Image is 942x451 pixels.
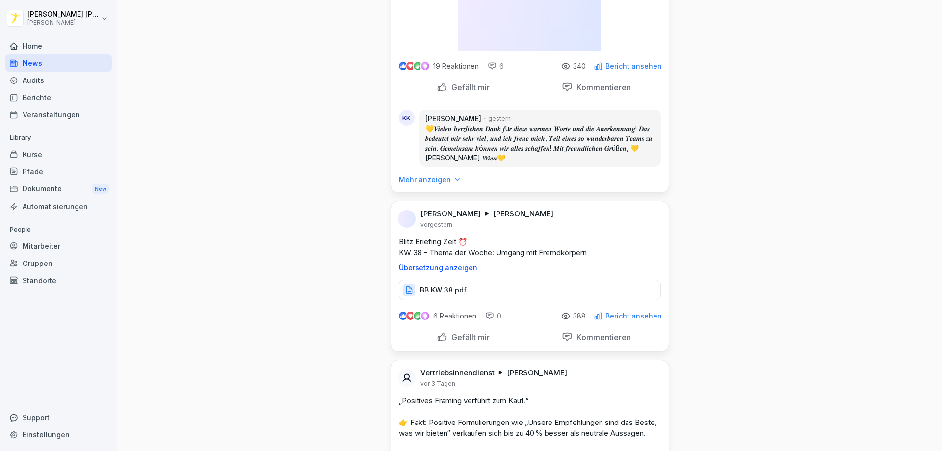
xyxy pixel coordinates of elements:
p: Library [5,130,112,146]
a: Audits [5,72,112,89]
a: DokumenteNew [5,180,112,198]
a: News [5,54,112,72]
p: 💛𝑽𝒊𝒆𝒍𝒆𝒏 𝒉𝒆𝒓𝒛𝒍𝒊𝒄𝒉𝒆𝒏 𝑫𝒂𝒏𝒌 𝒇ü𝒓 𝒅𝒊𝒆𝒔𝒆 𝒘𝒂𝒓𝒎𝒆𝒏 𝑾𝒐𝒓𝒕𝒆 𝒖𝒏𝒅 𝒅𝒊𝒆 𝑨𝒏𝒆𝒓𝒌𝒆𝒏𝒏𝒖𝒏𝒈! 𝑫𝒂𝒔 𝒃𝒆𝒅𝒆𝒖𝒕𝒆𝒕 𝒎𝒊𝒓 𝒔𝒆𝒉𝒓 𝒗𝒊𝒆𝒍, 𝒖... [425,124,655,163]
a: Gruppen [5,255,112,272]
img: inspiring [421,62,429,71]
a: Kurse [5,146,112,163]
div: 0 [485,311,501,321]
p: 340 [573,62,586,70]
p: gestern [488,114,511,123]
p: Bericht ansehen [605,62,662,70]
p: Kommentieren [573,332,631,342]
p: 388 [573,312,586,320]
a: Mitarbeiter [5,238,112,255]
p: [PERSON_NAME] [27,19,99,26]
a: Einstellungen [5,426,112,443]
div: New [92,184,109,195]
div: KK [399,110,415,126]
p: BB KW 38.pdf [420,285,467,295]
p: 19 Reaktionen [433,62,479,70]
p: Bericht ansehen [605,312,662,320]
a: BB KW 38.pdf [399,288,661,298]
a: Veranstaltungen [5,106,112,123]
p: Blitz Briefing Zeit ⏰ KW 38 - Thema der Woche: Umgang mit Fremdkörpern [399,237,661,258]
p: [PERSON_NAME] [493,209,553,219]
p: vor 3 Tagen [420,380,455,388]
img: inspiring [421,312,429,320]
p: [PERSON_NAME] [PERSON_NAME] [27,10,99,19]
p: [PERSON_NAME] [507,368,567,378]
p: Gefällt mir [447,82,490,92]
img: celebrate [414,312,422,320]
img: love [407,312,414,319]
p: Vertriebsinnendienst [420,368,495,378]
p: vorgestern [420,221,452,229]
p: [PERSON_NAME] [420,209,481,219]
img: love [407,62,414,70]
p: Gefällt mir [447,332,490,342]
a: Standorte [5,272,112,289]
a: Pfade [5,163,112,180]
img: like [399,62,407,70]
div: 6 [488,61,504,71]
a: Berichte [5,89,112,106]
p: 6 Reaktionen [433,312,476,320]
p: People [5,222,112,238]
p: [PERSON_NAME] [425,114,481,124]
p: Mehr anzeigen [399,175,451,185]
p: Übersetzung anzeigen [399,264,661,272]
p: Kommentieren [573,82,631,92]
img: celebrate [414,62,422,70]
a: Home [5,37,112,54]
a: Automatisierungen [5,198,112,215]
div: Support [5,409,112,426]
img: like [399,312,407,320]
div: Dokumente [5,180,112,198]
